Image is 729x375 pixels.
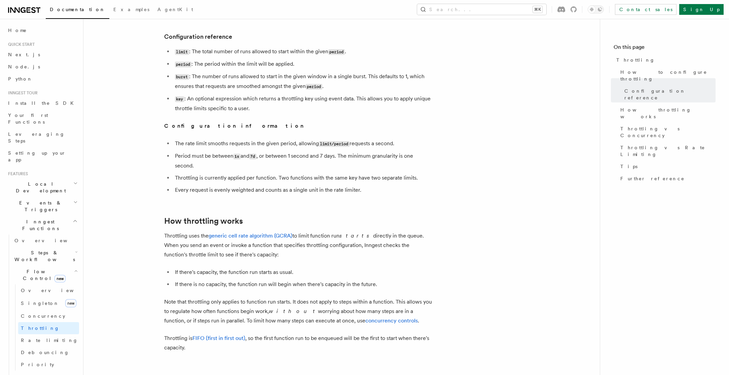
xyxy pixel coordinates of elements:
[18,346,79,358] a: Debouncing
[620,69,716,82] span: How to configure throttling
[533,6,542,13] kbd: ⌘K
[269,308,318,314] em: without
[614,43,716,54] h4: On this page
[8,27,27,34] span: Home
[173,72,433,91] li: : The number of runs allowed to start in the given window in a single burst. This defaults to 1, ...
[14,238,84,243] span: Overview
[5,218,73,232] span: Inngest Functions
[18,358,79,371] a: Priority
[679,4,724,15] a: Sign Up
[620,163,637,170] span: Tips
[8,76,33,82] span: Python
[5,216,79,235] button: Inngest Functions
[173,151,433,170] li: Period must be between and , or between 1 second and 7 days. The minimum granularity is one second.
[21,288,90,293] span: Overview
[173,47,433,57] li: : The total number of runs allowed to start within the given .
[173,185,433,195] li: Every request is evenly weighted and counts as a single unit in the rate limiter.
[65,299,76,307] span: new
[18,334,79,346] a: Rate limiting
[8,113,48,125] span: Your first Functions
[614,54,716,66] a: Throttling
[620,175,685,182] span: Further reference
[21,313,65,319] span: Concurrency
[8,131,65,144] span: Leveraging Steps
[5,181,73,194] span: Local Development
[5,171,28,177] span: Features
[21,362,54,367] span: Priority
[618,66,716,85] a: How to configure throttling
[339,232,373,239] em: starts
[5,73,79,85] a: Python
[5,197,79,216] button: Events & Triggers
[306,84,322,90] code: period
[18,322,79,334] a: Throttling
[164,297,433,325] p: Note that throttling only applies to function run starts. It does not apply to steps within a fun...
[5,147,79,166] a: Setting up your app
[173,280,433,289] li: If there is no capacity, the function run will begin when there's capacity in the future.
[5,42,35,47] span: Quick start
[620,125,716,139] span: Throttling vs Concurrency
[50,7,105,12] span: Documentation
[5,178,79,197] button: Local Development
[157,7,193,12] span: AgentKit
[12,284,79,371] div: Flow Controlnew
[620,106,716,120] span: How throttling works
[5,61,79,73] a: Node.js
[618,160,716,173] a: Tips
[5,90,38,96] span: Inngest tour
[18,296,79,310] a: Singletonnew
[21,338,78,343] span: Rate limiting
[12,265,79,284] button: Flow Controlnew
[175,62,191,67] code: period
[622,85,716,104] a: Configuration reference
[618,142,716,160] a: Throttling vs Rate Limiting
[8,52,40,57] span: Next.js
[12,247,79,265] button: Steps & Workflows
[21,350,69,355] span: Debouncing
[615,4,677,15] a: Contact sales
[164,216,243,226] a: How throttling works
[173,173,433,183] li: Throttling is currently applied per function. Two functions with the same key have two separate l...
[5,97,79,109] a: Install the SDK
[46,2,109,19] a: Documentation
[113,7,149,12] span: Examples
[109,2,153,18] a: Examples
[5,109,79,128] a: Your first Functions
[328,49,345,55] code: period
[164,231,433,259] p: Throttling uses the to limit function run directly in the queue. When you send an event or invoke...
[620,144,716,158] span: Throttling vs Rate Limiting
[8,100,78,106] span: Install the SDK
[164,334,433,352] p: Throttling is , so the first function run to be enqueued will be the first to start when there's ...
[233,154,241,159] code: 1s
[18,284,79,296] a: Overview
[624,88,716,101] span: Configuration reference
[417,4,546,15] button: Search...⌘K
[365,317,418,324] a: concurrency controls
[175,96,184,102] code: key
[153,2,197,18] a: AgentKit
[5,49,79,61] a: Next.js
[173,94,433,113] li: : An optional expression which returns a throttling key using event data. This allows you to appl...
[12,235,79,247] a: Overview
[54,275,66,282] span: new
[175,49,189,55] code: limit
[618,173,716,185] a: Further reference
[8,64,40,69] span: Node.js
[5,199,73,213] span: Events & Triggers
[173,139,433,149] li: The rate limit smooths requests in the given period, allowing requests a second.
[618,104,716,123] a: How throttling works
[164,123,304,129] strong: Configuration information
[616,57,655,63] span: Throttling
[173,59,433,69] li: : The period within the limit will be applied.
[5,24,79,36] a: Home
[192,335,245,341] a: FIFO (first in first out)
[173,268,433,277] li: If there's capacity, the function run starts as usual.
[8,150,66,162] span: Setting up your app
[164,32,232,41] a: Configuration reference
[618,123,716,142] a: Throttling vs Concurrency
[21,301,59,306] span: Singleton
[18,310,79,322] a: Concurrency
[319,141,350,147] code: limit/period
[12,268,74,282] span: Flow Control
[5,128,79,147] a: Leveraging Steps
